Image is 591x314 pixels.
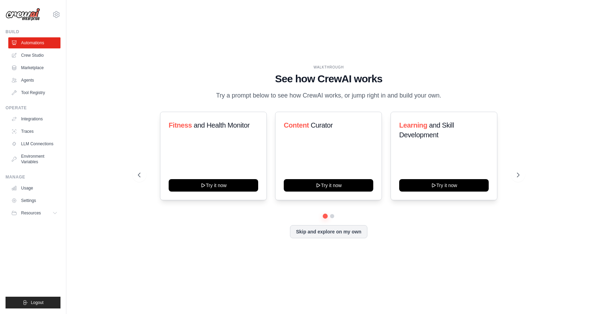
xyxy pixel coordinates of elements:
[8,87,60,98] a: Tool Registry
[6,174,60,180] div: Manage
[8,50,60,61] a: Crew Studio
[6,105,60,111] div: Operate
[8,37,60,48] a: Automations
[290,225,367,238] button: Skip and explore on my own
[194,121,250,129] span: and Health Monitor
[8,138,60,149] a: LLM Connections
[399,179,489,192] button: Try it now
[213,91,445,101] p: Try a prompt below to see how CrewAI works, or jump right in and build your own.
[8,183,60,194] a: Usage
[138,65,519,70] div: WALKTHROUGH
[311,121,333,129] span: Curator
[169,179,258,192] button: Try it now
[8,62,60,73] a: Marketplace
[31,300,44,305] span: Logout
[6,29,60,35] div: Build
[6,8,40,21] img: Logo
[169,121,192,129] span: Fitness
[284,179,373,192] button: Try it now
[399,121,454,139] span: and Skill Development
[8,113,60,124] a: Integrations
[399,121,427,129] span: Learning
[138,73,519,85] h1: See how CrewAI works
[8,195,60,206] a: Settings
[8,151,60,167] a: Environment Variables
[8,207,60,219] button: Resources
[8,126,60,137] a: Traces
[21,210,41,216] span: Resources
[284,121,309,129] span: Content
[6,297,60,308] button: Logout
[8,75,60,86] a: Agents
